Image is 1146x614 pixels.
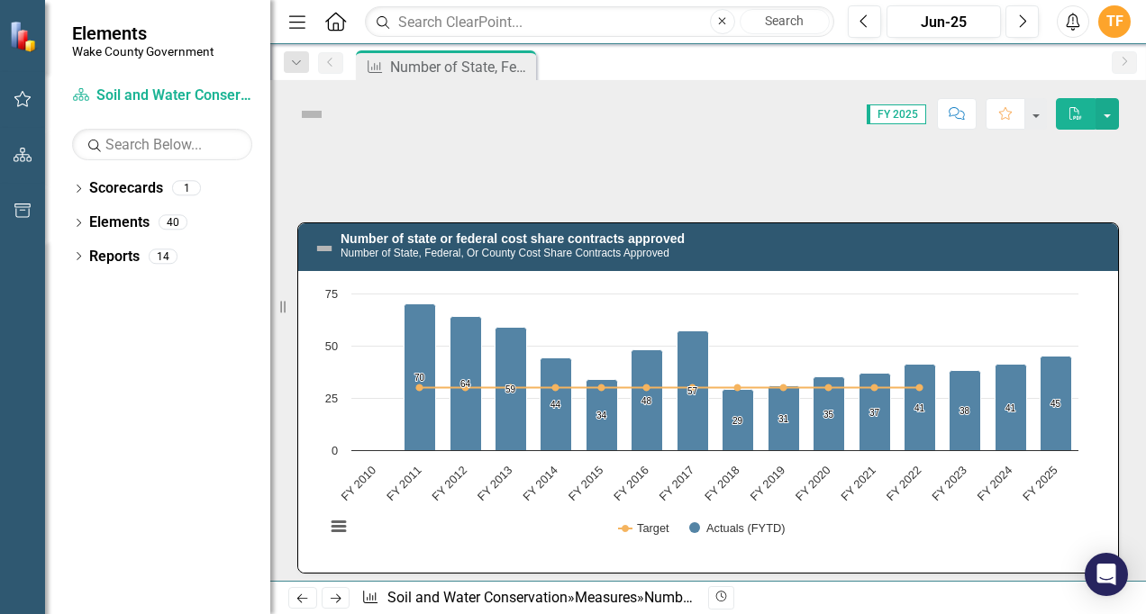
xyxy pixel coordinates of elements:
[566,463,606,503] text: FY 2015
[72,86,252,106] a: Soil and Water Conservation
[390,56,532,78] div: Number of State, Federal, Or County Cost Share Contracts Approved
[905,364,936,450] path: FY 2022, 41. Actuals (FYTD).
[416,384,423,391] path: FY 2011, 30. Target.
[475,463,515,503] text: FY 2013
[657,463,697,503] text: FY 2017
[316,284,1087,555] svg: Interactive chart
[747,463,787,503] text: FY 2019
[341,231,685,246] a: Number of state or federal cost share contracts approved
[72,44,214,59] small: Wake County Government
[769,385,800,450] path: FY 2019, 31. Actuals (FYTD).
[641,396,652,406] text: 48
[618,522,669,535] button: Show Target
[159,215,187,230] div: 40
[1041,356,1072,450] path: FY 2025, 45. Actuals (FYTD).
[929,463,969,503] text: FY 2023
[687,386,698,396] text: 57
[950,370,981,450] path: FY 2023, 38. Actuals (FYTD).
[72,23,214,44] span: Elements
[552,384,559,391] path: FY 2014, 30. Target.
[814,376,845,450] path: FY 2020, 35. Actuals (FYTD).
[325,392,338,405] text: 25
[887,5,1001,38] button: Jun-25
[520,463,560,503] text: FY 2014
[793,463,833,503] text: FY 2020
[823,410,834,420] text: 35
[496,327,527,450] path: FY 2013, 59. Actuals (FYTD).
[332,444,338,457] text: 0
[732,416,743,426] text: 29
[72,129,252,160] input: Search Below...
[975,463,1015,503] text: FY 2024
[780,384,787,391] path: FY 2019, 30. Target.
[339,463,379,503] text: FY 2010
[361,588,695,609] div: » »
[734,384,741,391] path: FY 2018, 30. Target.
[89,247,140,267] a: Reports
[867,104,926,124] span: FY 2025
[916,384,923,391] path: FY 2022, 30. Target.
[996,364,1027,450] path: FY 2024, 41. Actuals (FYTD).
[644,589,1073,606] div: Number of State, Federal, Or County Cost Share Contracts Approved
[7,19,41,53] img: ClearPoint Strategy
[541,357,572,450] path: FY 2014, 44. Actuals (FYTD).
[702,463,742,503] text: FY 2018
[450,316,482,450] path: FY 2012, 64. Actuals (FYTD).
[587,379,618,450] path: FY 2015, 34. Actuals (FYTD).
[643,384,650,391] path: FY 2016, 30. Target.
[893,12,995,33] div: Jun-25
[460,379,471,389] text: 64
[637,521,669,535] text: Target
[825,384,832,391] path: FY 2020, 30. Target.
[341,247,669,259] small: Number of State, Federal, Or County Cost Share Contracts Approved
[387,589,568,606] a: Soil and Water Conservation
[1020,463,1060,503] text: FY 2025
[1098,5,1131,38] button: TF
[365,6,834,38] input: Search ClearPoint...
[689,522,785,535] button: Show Actuals (FYTD)
[462,384,469,391] path: FY 2012, 30. Target.
[1050,399,1061,409] text: 45
[596,411,607,420] text: 34
[550,400,561,410] text: 44
[871,384,878,391] path: FY 2021, 30. Target.
[384,463,424,503] text: FY 2011
[314,238,335,259] img: Not Defined
[723,389,754,450] path: FY 2018, 29. Actuals (FYTD).
[316,284,1100,555] div: Chart. Highcharts interactive chart.
[778,414,789,424] text: 31
[859,373,891,450] path: FY 2021, 37. Actuals (FYTD).
[326,514,351,539] button: View chart menu, Chart
[1005,403,1016,413] text: 41
[89,178,163,199] a: Scorecards
[325,339,338,353] text: 50
[740,9,830,34] button: Search
[575,589,637,606] a: Measures
[611,463,651,503] text: FY 2016
[374,303,1071,450] g: Actuals (FYTD), series 2 of 2. Bar series with 16 bars.
[89,212,150,233] a: Elements
[838,463,878,503] text: FY 2021
[1085,553,1128,596] div: Open Intercom Messenger
[960,406,970,416] text: 38
[414,373,425,383] text: 70
[914,403,925,413] text: 41
[598,384,605,391] path: FY 2015, 30. Target.
[405,303,436,450] path: FY 2011, 70. Actuals (FYTD).
[869,408,880,418] text: 37
[632,349,663,450] path: FY 2016, 48. Actuals (FYTD).
[706,521,785,535] text: Actuals (FYTD)
[149,248,177,264] div: 14
[765,14,804,28] span: Search
[374,384,923,391] g: Target, series 1 of 2. Line with 16 data points.
[325,287,338,301] text: 75
[505,384,516,394] text: 59
[297,100,326,129] img: Not Defined
[884,463,924,503] text: FY 2022
[678,330,709,450] path: FY 2017, 57. Actuals (FYTD).
[172,181,201,196] div: 1
[429,463,469,503] text: FY 2012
